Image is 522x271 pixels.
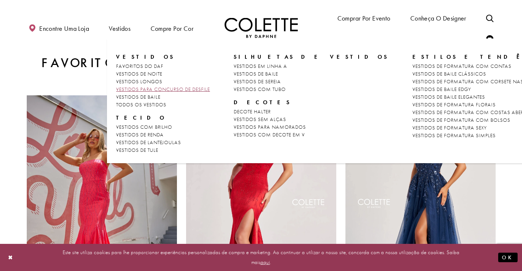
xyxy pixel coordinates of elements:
[412,70,486,77] font: VESTIDOS DE BAILE CLÁSSICOS
[116,93,210,101] a: VESTIDOS DE BAILE
[234,63,287,69] font: VESTIDOS EM LINHA A
[116,114,166,121] font: TECIDO
[234,99,291,106] font: DECOTES
[149,18,195,39] span: Compre por cor
[116,146,210,154] a: VESTIDOS DE TULE
[234,116,286,122] font: VESTIDOS SEM ALÇAS
[116,147,158,153] font: VESTIDOS DE TULE
[225,18,298,38] img: Colette por Daphne
[116,124,172,130] font: VESTIDOS COM BRILHO
[408,7,468,28] a: Conheça o designer
[234,116,389,123] a: VESTIDOS SEM ALÇAS
[63,249,459,266] font: Este site utiliza cookies para lhe proporcionar experiências personalizadas de compra e marketing...
[116,94,160,100] font: VESTIDOS DE BAILE
[22,75,500,91] div: Controles de layout
[116,70,210,78] a: VESTIDOS DE NOITE
[116,78,162,85] font: VESTIDOS LONGOS
[484,8,495,28] a: Alternar pesquisa
[109,24,130,33] font: Vestidos
[234,124,306,130] font: VESTIDOS PARA NAMORADOS
[234,99,389,106] span: DECOTES
[116,78,210,85] a: VESTIDOS LONGOS
[234,86,286,92] font: VESTIDOS COM TUBO
[116,86,210,92] font: VESTIDOS PARA CONCURSO DE DESFILE
[116,63,163,69] font: FAVORITOS DO DAF
[116,123,210,131] a: VESTIDOS COM BRILHO
[234,108,389,116] a: DECOTE HALTER
[412,94,485,100] font: VESTIDOS DE BAILE ELEGANTES
[234,85,389,93] a: VESTIDOS COM TUBO
[412,132,496,139] font: VESTIDOS DE FORMATURA SIMPLES
[234,108,271,115] font: DECOTE HALTER
[412,101,496,108] font: VESTIDOS DE FORMATURA FLORAIS
[107,18,132,39] span: Vestidos
[234,53,389,61] font: SILHUETAS DE VESTIDOS
[116,62,210,70] a: FAVORITOS DO DAF
[116,70,162,77] font: VESTIDOS DE NOITE
[116,139,210,146] a: VESTIDOS DE LANTEJOULAS
[412,124,487,131] font: VESTIDOS DE FORMATURA SEXY
[234,123,389,131] a: VESTIDOS PARA NAMORADOS
[234,70,278,77] font: VESTIDOS DE BAILE
[484,28,495,48] a: Verificar lista de desejos
[151,24,193,33] font: Compre por cor
[116,101,166,108] font: TODOS OS VESTIDOS
[412,86,471,92] font: VESTIDOS DE BAILE EDGY
[116,131,164,138] font: VESTIDOS DE RENDA
[116,53,175,61] font: Vestidos
[41,55,197,71] font: Favoritos do Daf
[412,117,510,123] font: VESTIDOS DE FORMATURA COM BOLSOS
[39,24,89,33] font: Encontre uma loja
[116,101,210,109] a: TODOS OS VESTIDOS
[116,85,210,93] a: VESTIDOS PARA CONCURSO DE DESFILE
[4,251,17,264] button: Fechar diálogo
[410,14,466,22] font: Conheça o designer
[270,259,271,266] font: .
[234,78,281,85] font: VESTIDOS DE SEREIA
[498,253,518,263] button: Enviar diálogo
[234,131,389,139] a: VESTIDOS COM DECOTE EM V
[225,18,298,38] a: Visite a página inicial
[27,18,91,39] a: Encontre uma loja
[116,131,210,139] a: VESTIDOS DE RENDA
[234,70,389,78] a: VESTIDOS DE BAILE
[412,63,511,69] font: VESTIDOS DE FORMATURA COM CONTAS
[260,259,270,266] a: aqui
[336,7,392,28] span: Comprar por evento
[234,62,389,70] a: VESTIDOS EM LINHA A
[116,53,210,61] span: Vestidos
[116,114,210,121] span: TECIDO
[234,78,389,85] a: VESTIDOS DE SEREIA
[116,139,181,146] font: VESTIDOS DE LANTEJOULAS
[234,131,305,138] font: VESTIDOS COM DECOTE EM V
[502,254,514,261] font: OK
[337,14,390,22] font: Comprar por evento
